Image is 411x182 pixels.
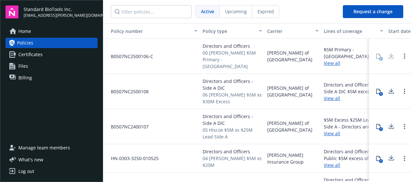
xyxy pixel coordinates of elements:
[18,61,28,71] span: Files
[324,95,383,102] a: View all
[379,159,383,163] div: 1
[5,5,18,18] img: navigator-logo.svg
[321,23,386,39] button: Lines of coverage
[372,120,385,133] button: 1
[106,155,159,162] span: HN-0303-3250-010525
[111,5,192,18] input: Filter policies...
[324,46,383,60] div: $5M Primary - [GEOGRAPHIC_DATA] - Directors and Officers - Public
[324,162,383,168] a: View all
[379,92,383,96] div: 1
[401,87,408,95] a: Open options
[372,152,385,165] button: 1
[203,43,262,49] span: Directors and Officers
[265,23,321,39] button: Carrier
[5,38,98,48] a: Policies
[18,26,31,36] span: Home
[18,143,70,153] span: Manage team members
[203,148,262,155] span: Directors and Officers
[343,5,403,18] button: Request a change
[324,116,383,130] div: $5M Excess $25M Lead Side A - Directors and Officers - Side A DIC
[17,38,33,48] span: Policies
[106,28,190,35] div: Toggle SortBy
[324,60,383,66] a: View all
[267,28,311,35] div: Carrier
[106,53,153,60] span: B0507NC2500106-C
[24,13,98,18] span: [EMAIL_ADDRESS][PERSON_NAME][DOMAIN_NAME]
[401,155,408,162] a: Open options
[258,8,274,15] span: Expired
[203,78,262,91] span: Directors and Officers - Side A DIC
[5,49,98,60] a: Certificates
[372,85,385,98] button: 1
[201,8,214,15] span: Active
[324,28,376,35] div: Lines of coverage
[24,6,98,13] span: Standard BioTools Inc.
[18,49,43,60] span: Certificates
[200,23,265,39] button: Policy type
[5,143,98,153] a: Manage team members
[203,49,262,70] span: 00 [PERSON_NAME] $5M Primary - [GEOGRAPHIC_DATA]
[18,73,32,83] span: Billing
[379,127,383,131] div: 1
[106,28,190,35] div: Policy number
[324,130,383,137] a: View all
[5,156,54,163] button: What's new
[225,8,247,15] span: Upcoming
[18,156,43,163] span: What ' s new
[267,120,319,133] span: [PERSON_NAME] of [GEOGRAPHIC_DATA]
[18,166,34,177] div: Log out
[203,113,262,126] span: Directors and Officers - Side A DIC
[401,123,408,130] a: Open options
[203,91,262,105] span: 06 [PERSON_NAME] $5M xs $30M Excess
[203,126,262,140] span: 05 Hiscox $5M xs $25M Lead Side A
[106,88,149,95] span: B0507NC2500108
[401,52,408,60] a: Open options
[267,49,319,63] span: [PERSON_NAME] of [GEOGRAPHIC_DATA]
[5,73,98,83] a: Billing
[24,5,98,18] button: Standard BioTools Inc.[EMAIL_ADDRESS][PERSON_NAME][DOMAIN_NAME]
[324,148,383,162] div: Directors and Officers - Public $5M excess of $20M - Excess
[324,81,383,95] div: Directors and Officers - Side A DIC $5M excess of $30M - Excess
[5,26,98,36] a: Home
[106,123,149,130] span: B0507NC2400107
[203,155,262,168] span: 04 [PERSON_NAME] $5M xs $20M
[5,61,98,71] a: Files
[267,85,319,98] span: [PERSON_NAME] of [GEOGRAPHIC_DATA]
[203,28,255,35] div: Policy type
[267,152,319,165] span: [PERSON_NAME] Insurance Group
